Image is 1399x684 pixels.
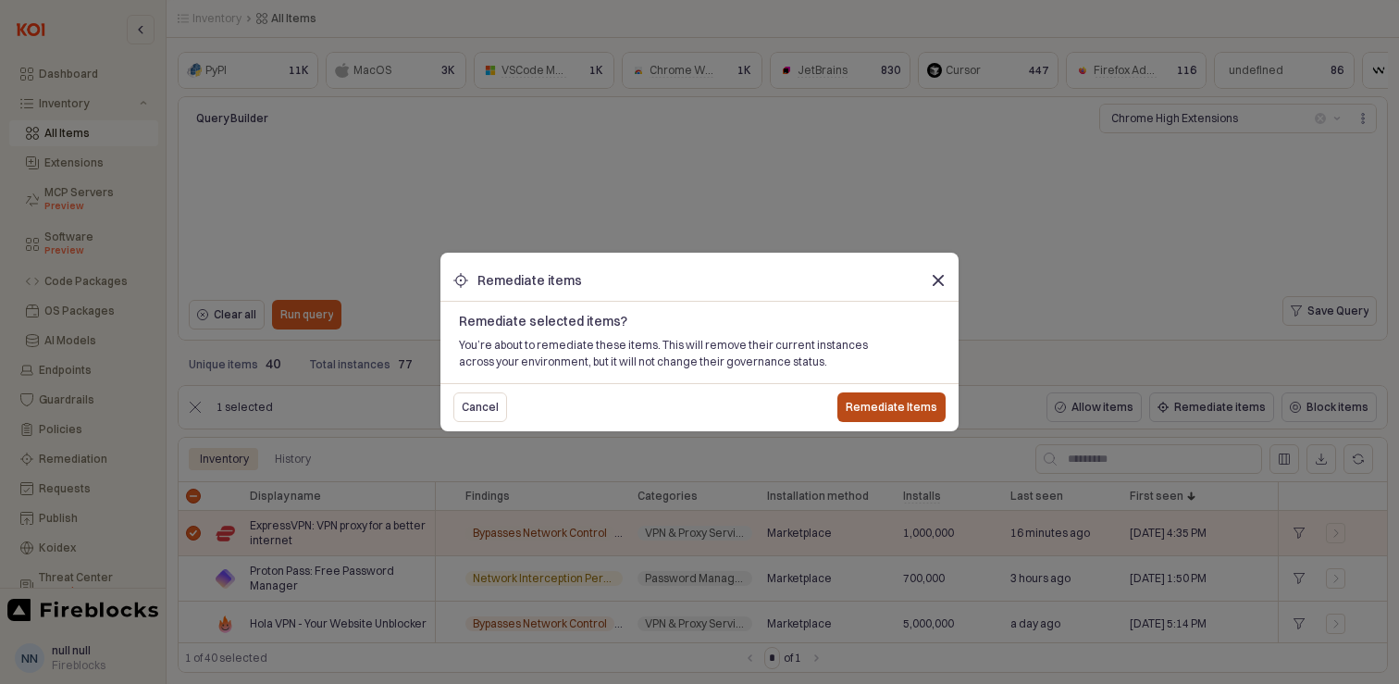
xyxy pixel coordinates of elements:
[459,337,940,370] p: You’re about to remediate these items. This will remove their current instances across your envir...
[477,273,582,288] div: Remediate items
[837,392,946,422] button: Remediate Items
[846,400,937,415] p: Remediate Items
[459,313,940,330] h6: Remediate selected items?
[462,400,499,415] p: Cancel
[923,266,953,295] button: Close
[453,392,507,422] button: Cancel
